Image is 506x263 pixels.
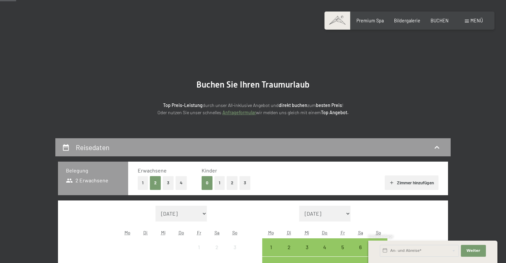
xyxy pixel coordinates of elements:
[125,230,130,235] abbr: Montag
[279,102,307,108] strong: direkt buchen
[190,238,208,256] div: Anreise nicht möglich
[176,176,187,190] button: 4
[316,238,334,256] div: Thu Sep 04 2025
[358,230,363,235] abbr: Samstag
[351,238,369,256] div: Sat Sep 06 2025
[232,230,238,235] abbr: Sonntag
[385,175,438,190] button: Zimmer hinzufügen
[466,248,480,253] span: Weiter
[394,18,420,23] a: Bildergalerie
[305,230,309,235] abbr: Mittwoch
[179,230,184,235] abbr: Donnerstag
[322,230,327,235] abbr: Donnerstag
[163,176,174,190] button: 3
[368,234,393,238] span: Schnellanfrage
[208,238,226,256] div: Sat Aug 02 2025
[298,245,315,261] div: 3
[214,230,219,235] abbr: Samstag
[202,176,212,190] button: 0
[280,238,298,256] div: Anreise möglich
[138,167,167,173] span: Erwachsene
[263,245,279,261] div: 1
[341,230,345,235] abbr: Freitag
[202,167,217,173] span: Kinder
[226,238,244,256] div: Anreise nicht möglich
[461,245,486,257] button: Weiter
[281,245,297,261] div: 2
[262,238,280,256] div: Anreise möglich
[227,245,243,261] div: 3
[316,102,342,108] strong: besten Preis
[163,102,203,108] strong: Top Preis-Leistung
[197,230,201,235] abbr: Freitag
[262,238,280,256] div: Mon Sep 01 2025
[376,230,381,235] abbr: Sonntag
[66,167,120,174] h3: Belegung
[298,238,316,256] div: Anreise möglich
[138,176,148,190] button: 1
[227,176,238,190] button: 2
[470,18,483,23] span: Menü
[351,238,369,256] div: Anreise möglich
[76,143,109,151] h2: Reisedaten
[161,230,166,235] abbr: Mittwoch
[222,110,256,115] a: Anfrageformular
[150,176,161,190] button: 2
[190,238,208,256] div: Fri Aug 01 2025
[334,238,351,256] div: Anreise möglich
[66,177,108,184] span: 2 Erwachsene
[298,238,316,256] div: Wed Sep 03 2025
[356,18,384,23] a: Premium Spa
[317,245,333,261] div: 4
[287,230,291,235] abbr: Dienstag
[268,230,274,235] abbr: Montag
[352,245,369,261] div: 6
[280,238,298,256] div: Tue Sep 02 2025
[431,18,449,23] a: BUCHEN
[316,238,334,256] div: Anreise möglich
[108,102,398,117] p: durch unser All-inklusive Angebot und zum ! Oder nutzen Sie unser schnelles wir melden uns gleich...
[226,238,244,256] div: Sun Aug 03 2025
[214,176,225,190] button: 1
[334,245,351,261] div: 5
[209,245,225,261] div: 2
[191,245,207,261] div: 1
[208,238,226,256] div: Anreise nicht möglich
[321,110,349,115] strong: Top Angebot.
[334,238,351,256] div: Fri Sep 05 2025
[196,80,310,90] span: Buchen Sie Ihren Traumurlaub
[143,230,148,235] abbr: Dienstag
[239,176,250,190] button: 3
